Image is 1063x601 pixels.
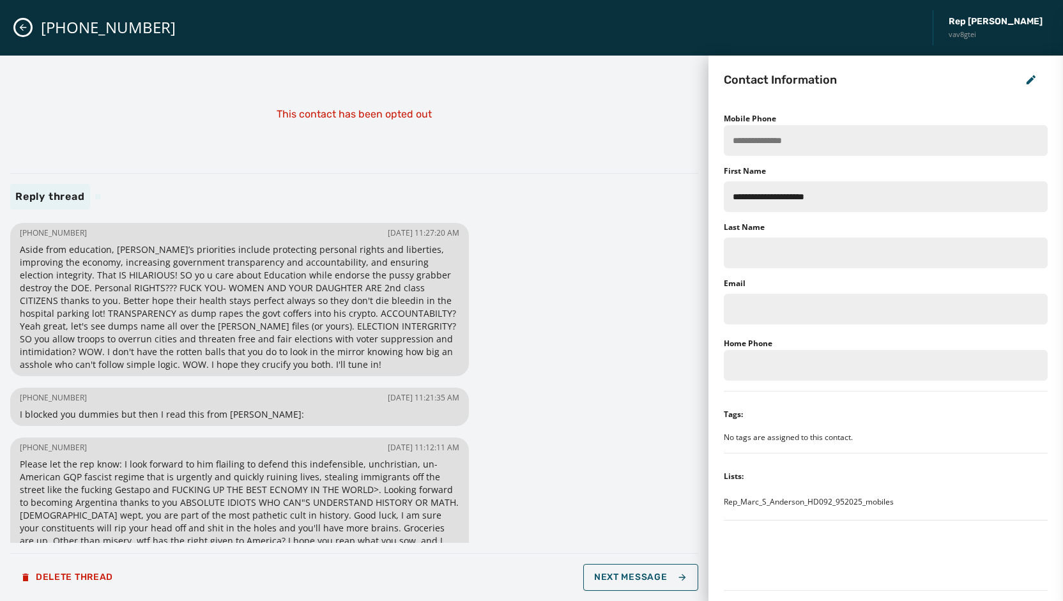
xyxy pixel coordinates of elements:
[949,15,1043,28] span: Rep [PERSON_NAME]
[10,184,90,209] span: Reply thread
[388,393,459,403] span: [DATE] 11:21:35 AM
[724,409,743,420] div: Tags:
[724,338,772,349] label: Home Phone
[20,243,459,371] span: Aside from education, [PERSON_NAME]’s priorities include protecting personal rights and liberties...
[20,228,87,238] span: [PHONE_NUMBER]
[388,443,459,453] span: [DATE] 11:12:11 AM
[388,228,459,238] span: [DATE] 11:27:20 AM
[20,572,113,582] span: Delete Thread
[41,17,176,38] span: [PHONE_NUMBER]
[20,393,87,403] span: [PHONE_NUMBER]
[724,222,765,232] label: Last Name
[594,572,687,582] span: Next Message
[20,458,459,560] span: Please let the rep know: I look forward to him flailing to defend this indefensible, unchristian,...
[724,113,776,124] label: Mobile Phone
[724,432,1048,443] div: No tags are assigned to this contact.
[724,497,894,507] span: Rep_Marc_S_Anderson_HD092_952025_mobiles
[724,166,766,176] label: First Name
[10,565,123,590] button: Delete Thread
[583,564,698,591] button: Next Message
[724,471,744,482] div: Lists:
[724,278,746,289] label: Email
[949,29,1043,40] span: vav8gtei
[20,443,87,453] span: [PHONE_NUMBER]
[20,408,459,421] span: I blocked you dummies but then I read this from [PERSON_NAME]:
[724,71,837,89] h2: Contact Information
[277,107,432,122] p: This contact has been opted out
